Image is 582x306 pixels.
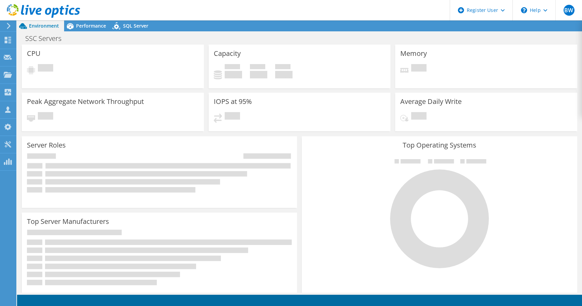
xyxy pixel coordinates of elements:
[564,5,574,16] span: BW
[214,50,241,57] h3: Capacity
[250,71,267,78] h4: 0 GiB
[307,141,572,149] h3: Top Operating Systems
[214,98,252,105] h3: IOPS at 95%
[76,22,106,29] span: Performance
[27,50,41,57] h3: CPU
[27,98,144,105] h3: Peak Aggregate Network Throughput
[38,112,53,121] span: Pending
[123,22,148,29] span: SQL Server
[411,64,427,73] span: Pending
[27,141,66,149] h3: Server Roles
[225,64,240,71] span: Used
[27,218,109,225] h3: Top Server Manufacturers
[521,7,527,13] svg: \n
[275,64,290,71] span: Total
[38,64,53,73] span: Pending
[22,35,72,42] h1: SSC Servers
[29,22,59,29] span: Environment
[400,98,462,105] h3: Average Daily Write
[275,71,293,78] h4: 0 GiB
[225,71,242,78] h4: 0 GiB
[250,64,265,71] span: Free
[225,112,240,121] span: Pending
[411,112,427,121] span: Pending
[400,50,427,57] h3: Memory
